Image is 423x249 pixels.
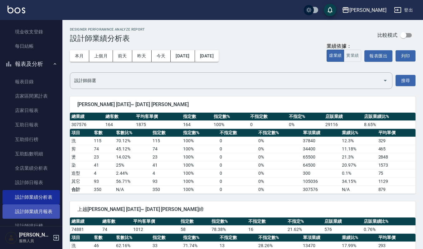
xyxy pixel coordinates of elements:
[114,129,151,137] th: 客數比%
[377,137,416,145] td: 329
[257,129,301,137] th: 不指定數%
[2,56,60,72] button: 報表及分析
[377,169,416,177] td: 75
[247,225,286,233] td: 16
[218,145,257,153] td: 0
[377,153,416,161] td: 2848
[2,161,60,175] a: 全店業績分析表
[92,129,115,137] th: 客數
[301,153,340,161] td: 65500
[182,177,218,185] td: 100 %
[340,145,377,153] td: 11.18 %
[257,145,301,153] td: 0 %
[344,50,361,62] button: 實業績
[70,34,145,43] h3: 設計師業績分析表
[2,204,60,219] a: 設計師業績月報表
[70,50,89,62] button: 本月
[301,137,340,145] td: 37840
[70,177,92,185] td: 其它
[340,169,377,177] td: 0.1 %
[362,113,416,121] th: 店販業績比%
[396,75,416,86] button: 搜尋
[92,137,115,145] td: 115
[327,43,361,50] div: 業績依據：
[2,89,60,103] a: 店家區間累計表
[287,113,324,121] th: 不指定%
[70,161,92,169] td: 染
[218,169,257,177] td: 0
[218,185,257,193] td: 0
[391,4,416,16] button: 登出
[70,217,416,234] table: a dense table
[104,120,134,129] td: 164
[70,225,101,233] td: 74881
[340,161,377,169] td: 20.97 %
[218,153,257,161] td: 0
[377,185,416,193] td: 879
[70,129,92,137] th: 項目
[2,75,60,89] a: 報表目錄
[212,113,249,121] th: 指定數%
[2,190,60,204] a: 設計師業績分析表
[286,217,323,226] th: 不指定%
[114,137,151,145] td: 70.12 %
[362,217,416,226] th: 店販業績比%
[257,137,301,145] td: 0 %
[92,234,115,242] th: 客數
[364,50,392,62] button: 報表匯出
[377,145,416,153] td: 465
[70,27,145,32] h2: Designer Perforamnce Analyze Report
[287,120,324,129] td: 0 %
[77,101,408,108] span: [PERSON_NAME] [DATE]~ [DATE] [PERSON_NAME]
[70,145,92,153] td: 剪
[104,113,134,121] th: 總客數
[362,225,416,233] td: 0.76 %
[286,225,323,233] td: 21.62 %
[132,217,179,226] th: 平均客單價
[301,177,340,185] td: 105036
[257,169,301,177] td: 0 %
[70,113,104,121] th: 總業績
[182,161,218,169] td: 100 %
[114,161,151,169] td: 25 %
[77,206,408,212] span: 上越[PERSON_NAME] [DATE]~ [DATE] [PERSON_NAME]締
[151,129,182,137] th: 指定數
[70,217,101,226] th: 總業績
[2,147,60,161] a: 互助點數明細
[182,153,218,161] td: 100 %
[195,50,219,62] button: [DATE]
[257,161,301,169] td: 0 %
[249,113,287,121] th: 不指定數
[92,185,115,193] td: 350
[132,225,179,233] td: 1012
[377,177,416,185] td: 1129
[210,217,247,226] th: 指定數%
[132,50,152,62] button: 昨天
[2,103,60,118] a: 店家日報表
[340,185,377,193] td: N/A
[218,137,257,145] td: 0
[301,161,340,169] td: 64500
[70,120,104,129] td: 307576
[2,25,60,39] a: 現金收支登錄
[182,129,218,137] th: 指定數%
[218,234,257,242] th: 不指定數
[151,177,182,185] td: 93
[134,113,182,121] th: 平均客單價
[218,177,257,185] td: 0
[114,169,151,177] td: 2.44 %
[182,113,212,121] th: 指定數
[70,169,92,177] td: 造型
[151,137,182,145] td: 115
[182,185,218,193] td: 100%
[182,169,218,177] td: 100 %
[396,50,416,61] button: 列印
[340,137,377,145] td: 12.3 %
[113,50,132,62] button: 前天
[301,185,340,193] td: 307576
[377,161,416,169] td: 1573
[70,185,92,193] td: 合計
[380,76,390,85] button: Open
[151,153,182,161] td: 23
[151,145,182,153] td: 74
